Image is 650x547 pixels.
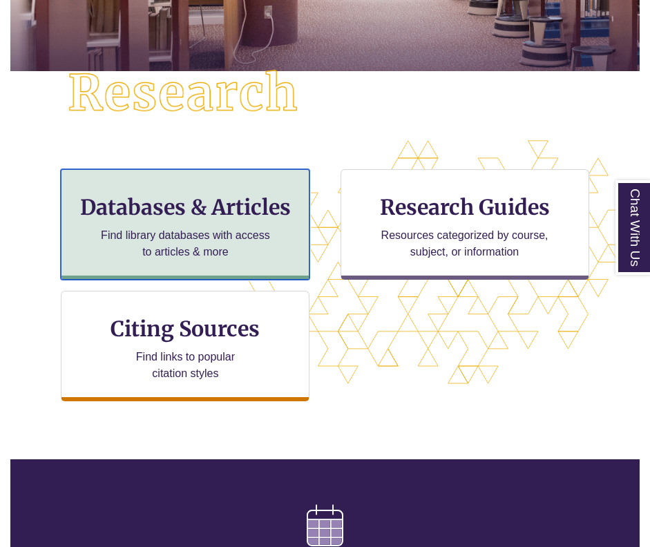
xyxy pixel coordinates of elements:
[73,194,298,220] h3: Databases & Articles
[118,349,253,382] p: Find links to popular citation styles
[61,169,309,280] a: Databases & Articles Find library databases with access to articles & more
[352,194,577,220] h3: Research Guides
[374,227,555,260] p: Resources categorized by course, subject, or information
[42,44,325,142] img: Research
[95,227,276,260] p: Find library databases with access to articles & more
[102,316,270,342] h3: Citing Sources
[341,169,589,280] a: Research Guides Resources categorized by course, subject, or information
[61,291,309,401] a: Citing Sources Find links to popular citation styles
